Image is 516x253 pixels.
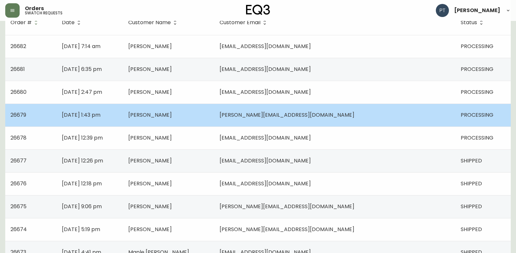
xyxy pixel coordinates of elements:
[220,111,354,119] span: [PERSON_NAME][EMAIL_ADDRESS][DOMAIN_NAME]
[62,88,102,96] span: [DATE] 2:47 pm
[461,21,477,25] span: Status
[128,20,179,25] span: Customer Name
[62,226,100,233] span: [DATE] 5:19 pm
[10,21,32,25] span: Order #
[220,88,311,96] span: [EMAIL_ADDRESS][DOMAIN_NAME]
[461,88,493,96] span: PROCESSING
[220,203,354,210] span: [PERSON_NAME][EMAIL_ADDRESS][DOMAIN_NAME]
[220,42,311,50] span: [EMAIL_ADDRESS][DOMAIN_NAME]
[461,180,482,187] span: SHIPPED
[128,21,171,25] span: Customer Name
[220,134,311,142] span: [EMAIL_ADDRESS][DOMAIN_NAME]
[220,20,269,25] span: Customer Email
[128,111,172,119] span: [PERSON_NAME]
[128,203,172,210] span: [PERSON_NAME]
[25,11,62,15] h5: swatch requests
[461,157,482,164] span: SHIPPED
[128,42,172,50] span: [PERSON_NAME]
[461,65,493,73] span: PROCESSING
[10,42,26,50] span: 26682
[220,180,311,187] span: [EMAIL_ADDRESS][DOMAIN_NAME]
[10,134,27,142] span: 26678
[436,4,449,17] img: 986dcd8e1aab7847125929f325458823
[246,5,270,15] img: logo
[62,157,103,164] span: [DATE] 12:26 pm
[461,20,486,25] span: Status
[62,111,100,119] span: [DATE] 1:43 pm
[10,180,27,187] span: 26676
[461,134,493,142] span: PROCESSING
[220,65,311,73] span: [EMAIL_ADDRESS][DOMAIN_NAME]
[454,8,500,13] span: [PERSON_NAME]
[128,157,172,164] span: [PERSON_NAME]
[220,157,311,164] span: [EMAIL_ADDRESS][DOMAIN_NAME]
[461,226,482,233] span: SHIPPED
[128,88,172,96] span: [PERSON_NAME]
[10,226,27,233] span: 26674
[128,180,172,187] span: [PERSON_NAME]
[62,42,100,50] span: [DATE] 7:14 am
[128,226,172,233] span: [PERSON_NAME]
[62,180,102,187] span: [DATE] 12:18 pm
[128,134,172,142] span: [PERSON_NAME]
[220,226,354,233] span: [PERSON_NAME][EMAIL_ADDRESS][DOMAIN_NAME]
[461,203,482,210] span: SHIPPED
[10,157,27,164] span: 26677
[62,203,102,210] span: [DATE] 9:06 pm
[62,20,83,25] span: Date
[128,65,172,73] span: [PERSON_NAME]
[25,6,44,11] span: Orders
[10,88,27,96] span: 26680
[220,21,260,25] span: Customer Email
[62,21,75,25] span: Date
[62,65,102,73] span: [DATE] 6:35 pm
[62,134,103,142] span: [DATE] 12:39 pm
[10,65,25,73] span: 26681
[10,20,40,25] span: Order #
[461,42,493,50] span: PROCESSING
[461,111,493,119] span: PROCESSING
[10,203,27,210] span: 26675
[10,111,26,119] span: 26679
